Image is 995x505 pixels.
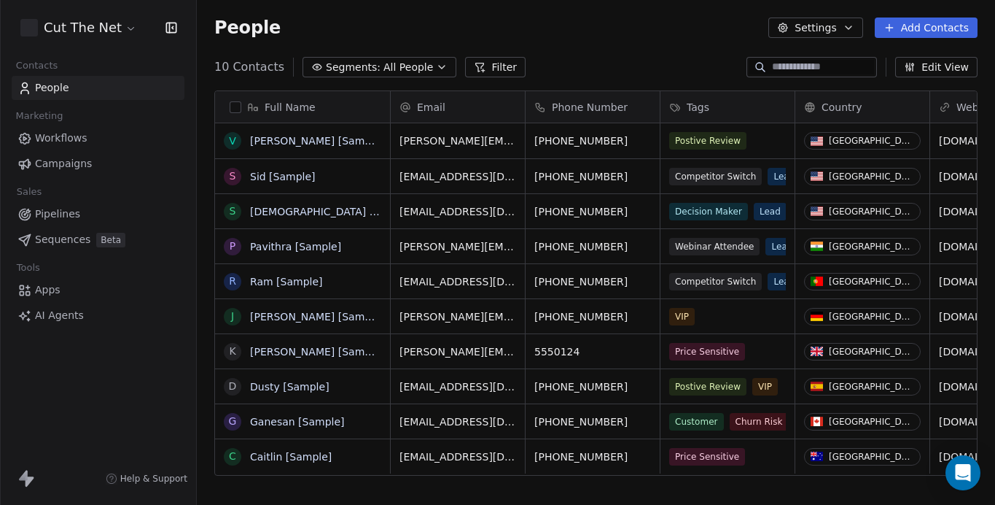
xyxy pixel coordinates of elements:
a: Dusty [Sample] [250,381,329,393]
div: [GEOGRAPHIC_DATA] [829,452,914,462]
span: Marketing [9,105,69,127]
span: All People [383,60,433,75]
span: [PERSON_NAME][EMAIL_ADDRESS][DOMAIN_NAME] [399,309,516,324]
span: Lead [754,203,787,220]
div: Open Intercom Messenger [945,455,980,490]
button: Filter [465,57,526,77]
a: Sid [Sample] [250,171,316,182]
span: [PERSON_NAME][EMAIL_ADDRESS][DOMAIN_NAME] [399,344,516,359]
div: S [230,204,236,219]
span: [EMAIL_ADDRESS][DOMAIN_NAME] [399,274,516,289]
span: [PHONE_NUMBER] [534,274,651,289]
button: Edit View [895,57,978,77]
span: Campaigns [35,156,92,171]
span: 5550124 [534,344,651,359]
a: Apps [12,278,184,302]
div: P [230,239,235,254]
a: Help & Support [106,473,187,485]
span: Competitor Switch [669,273,762,290]
span: [PHONE_NUMBER] [534,309,651,324]
span: Tags [687,100,709,115]
div: [GEOGRAPHIC_DATA] [829,382,914,392]
a: [PERSON_NAME] [Sample] [250,346,384,358]
span: People [214,17,281,39]
div: V [229,134,236,149]
div: [GEOGRAPHIC_DATA] [829,136,914,146]
a: Campaigns [12,152,184,176]
div: K [229,344,235,359]
a: Ram [Sample] [250,276,323,288]
span: [EMAIL_ADDRESS][DOMAIN_NAME] [399,379,516,394]
div: [GEOGRAPHIC_DATA] [829,347,914,357]
span: Price Sensitive [669,343,745,361]
span: Competitor Switch [669,168,762,185]
div: grid [215,123,391,501]
span: [EMAIL_ADDRESS][DOMAIN_NAME] [399,415,516,429]
span: Email [417,100,445,115]
div: R [229,274,236,289]
span: Lead [768,168,800,185]
span: Full Name [265,100,316,115]
button: Add Contacts [875,18,978,38]
span: Country [822,100,862,115]
a: [PERSON_NAME] [Sample] [250,311,384,323]
span: Cut The Net [44,18,122,37]
span: [PHONE_NUMBER] [534,415,651,429]
span: [PHONE_NUMBER] [534,239,651,254]
a: Caitlin [Sample] [250,451,332,463]
span: Churn Risk [730,413,789,431]
span: [EMAIL_ADDRESS][DOMAIN_NAME] [399,450,516,464]
span: [PHONE_NUMBER] [534,450,651,464]
span: [PHONE_NUMBER] [534,204,651,219]
div: [GEOGRAPHIC_DATA] [829,242,914,252]
div: Country [795,91,929,123]
span: [EMAIL_ADDRESS][DOMAIN_NAME] [399,204,516,219]
a: SequencesBeta [12,228,184,252]
span: Lead [768,273,800,290]
div: [GEOGRAPHIC_DATA] [829,312,914,322]
span: AI Agents [35,308,84,323]
span: [PHONE_NUMBER] [534,379,651,394]
div: Full Name [215,91,390,123]
div: Email [391,91,525,123]
span: Sequences [35,232,90,247]
div: [GEOGRAPHIC_DATA] [829,171,914,182]
span: Phone Number [552,100,628,115]
div: G [229,414,237,429]
span: [PERSON_NAME][EMAIL_ADDRESS][DOMAIN_NAME] [399,239,516,254]
div: [GEOGRAPHIC_DATA] [829,417,914,427]
a: People [12,76,184,100]
div: S [230,169,236,184]
a: Workflows [12,126,184,150]
span: VIP [669,308,695,325]
span: 10 Contacts [214,58,284,76]
div: Phone Number [526,91,660,123]
span: VIP [752,378,778,396]
span: Postive Review [669,132,746,150]
span: Customer [669,413,724,431]
span: Workflows [35,131,87,146]
a: AI Agents [12,304,184,328]
div: C [229,449,236,464]
span: [EMAIL_ADDRESS][DOMAIN_NAME] [399,169,516,184]
span: Tools [10,257,46,279]
span: People [35,80,69,96]
div: J [231,309,234,324]
span: Decision Maker [669,203,748,220]
div: [GEOGRAPHIC_DATA] [829,277,914,287]
span: Beta [96,233,125,247]
span: [PHONE_NUMBER] [534,169,651,184]
a: Ganesan [Sample] [250,416,345,428]
div: [GEOGRAPHIC_DATA] [829,207,914,217]
span: Postive Review [669,378,746,396]
span: Webinar Attendee [669,238,760,255]
span: Sales [10,181,48,203]
span: [PERSON_NAME][EMAIL_ADDRESS][DOMAIN_NAME] [399,134,516,148]
button: Cut The Net [17,15,140,40]
a: [PERSON_NAME] [Sample] [250,135,384,147]
a: Pipelines [12,202,184,226]
span: Price Sensitive [669,448,745,466]
span: Pipelines [35,207,80,222]
span: [PHONE_NUMBER] [534,134,651,148]
div: D [229,379,237,394]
